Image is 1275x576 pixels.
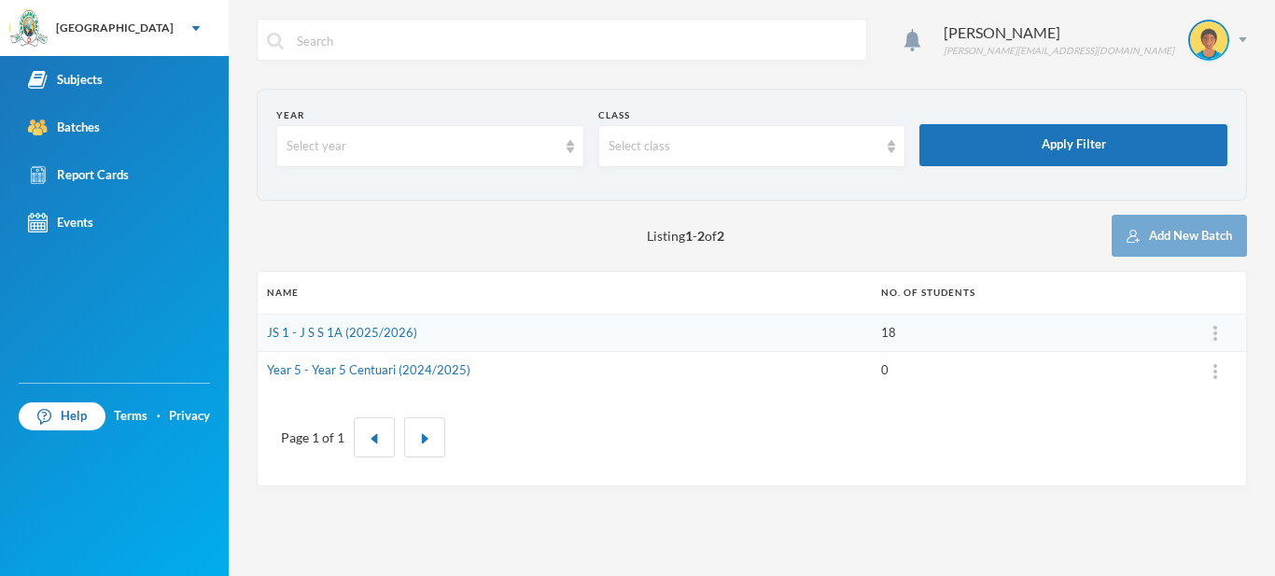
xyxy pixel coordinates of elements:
span: Listing - of [647,226,724,246]
div: Year [276,108,584,122]
td: 18 [872,314,1184,352]
div: [PERSON_NAME][EMAIL_ADDRESS][DOMAIN_NAME] [944,44,1174,58]
a: Help [19,402,105,430]
div: [GEOGRAPHIC_DATA] [56,20,174,36]
th: Name [258,272,872,314]
div: Class [598,108,906,122]
div: Page 1 of 1 [281,428,344,447]
b: 1 [685,228,693,244]
div: Subjects [28,70,103,90]
div: Report Cards [28,165,129,185]
div: Select class [609,137,879,156]
th: No. of students [872,272,1184,314]
button: Add New Batch [1112,215,1247,257]
img: STUDENT [1190,21,1227,59]
input: Search [295,20,857,62]
b: 2 [717,228,724,244]
div: [PERSON_NAME] [944,21,1174,44]
img: search [267,33,284,49]
a: Privacy [169,407,210,426]
a: Terms [114,407,147,426]
b: 2 [697,228,705,244]
img: ... [1213,326,1217,341]
div: Events [28,213,93,232]
div: Batches [28,118,100,137]
img: ... [1213,364,1217,379]
img: logo [10,10,48,48]
div: · [157,407,161,426]
td: 0 [872,352,1184,389]
div: Select year [287,137,557,156]
button: Apply Filter [919,124,1227,166]
a: JS 1 - J S S 1A (2025/2026) [267,325,417,340]
a: Year 5 - Year 5 Centuari (2024/2025) [267,362,470,377]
